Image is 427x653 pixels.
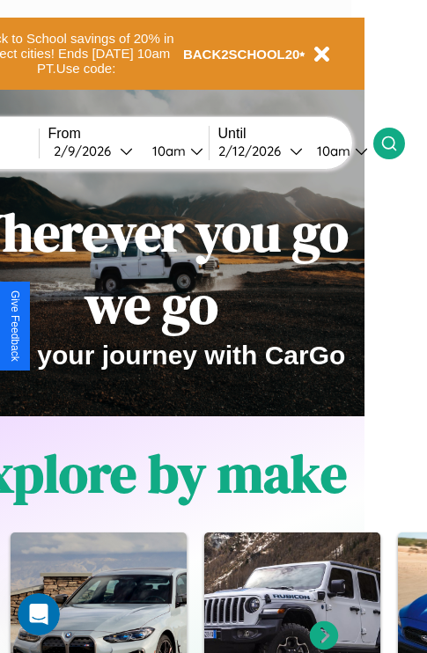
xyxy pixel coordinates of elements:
div: Give Feedback [9,290,21,362]
div: 2 / 12 / 2026 [218,143,290,159]
div: 10am [308,143,355,159]
div: 2 / 9 / 2026 [54,143,120,159]
button: 10am [138,142,209,160]
b: BACK2SCHOOL20 [183,47,300,62]
button: 2/9/2026 [48,142,138,160]
label: From [48,126,209,142]
label: Until [218,126,373,142]
iframe: Intercom live chat [18,593,60,635]
div: 10am [144,143,190,159]
button: 10am [303,142,373,160]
